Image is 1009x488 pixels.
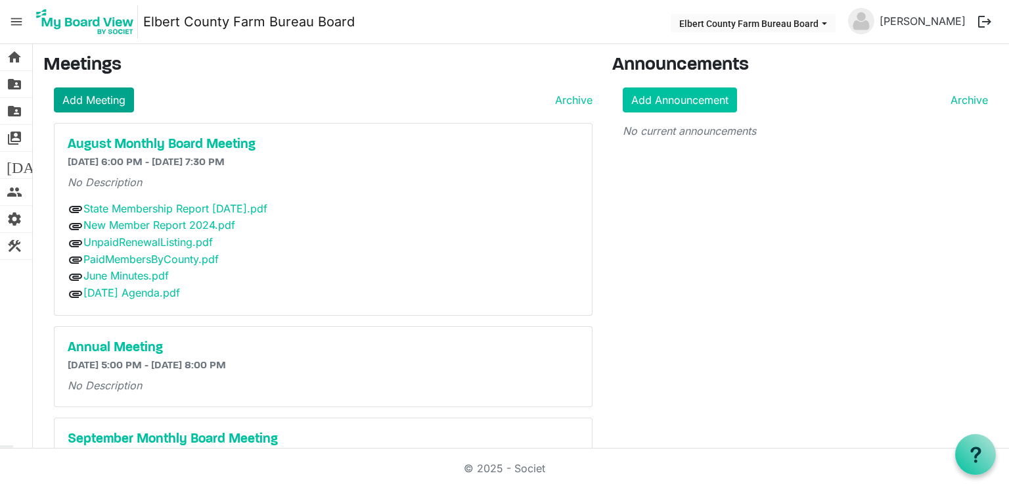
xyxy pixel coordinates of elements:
span: [DATE] [7,152,57,178]
a: [PERSON_NAME] [874,8,971,34]
h3: Announcements [612,55,998,77]
p: No Description [68,378,579,393]
span: attachment [68,201,83,217]
p: No Description [68,174,579,190]
span: construction [7,233,22,259]
a: September Monthly Board Meeting [68,431,579,447]
span: people [7,179,22,205]
a: Add Meeting [54,87,134,112]
span: home [7,44,22,70]
a: June Minutes.pdf [83,269,169,282]
a: My Board View Logo [32,5,143,38]
a: Annual Meeting [68,340,579,356]
img: no-profile-picture.svg [848,8,874,34]
a: August Monthly Board Meeting [68,137,579,153]
a: UnpaidRenewalListing.pdf [83,235,213,249]
p: No current announcements [623,123,988,139]
a: Elbert County Farm Bureau Board [143,9,355,35]
a: Archive [945,92,988,108]
span: attachment [68,286,83,302]
span: attachment [68,218,83,234]
a: Add Announcement [623,87,737,112]
a: © 2025 - Societ [464,462,545,475]
a: [DATE] Agenda.pdf [83,286,180,299]
span: attachment [68,235,83,251]
span: folder_shared [7,71,22,97]
a: PaidMembersByCounty.pdf [83,253,219,266]
a: New Member Report 2024.pdf [83,218,235,232]
button: logout [971,8,998,36]
a: Archive [550,92,593,108]
h3: Meetings [43,55,593,77]
h6: [DATE] 5:00 PM - [DATE] 8:00 PM [68,360,579,372]
a: State Membership Report [DATE].pdf [83,202,267,215]
span: settings [7,206,22,232]
span: menu [4,9,29,34]
span: attachment [68,269,83,285]
span: attachment [68,252,83,268]
button: Elbert County Farm Bureau Board dropdownbutton [671,14,836,32]
h6: [DATE] 6:00 PM - [DATE] 7:30 PM [68,157,579,169]
img: My Board View Logo [32,5,138,38]
span: folder_shared [7,98,22,124]
span: switch_account [7,125,22,151]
